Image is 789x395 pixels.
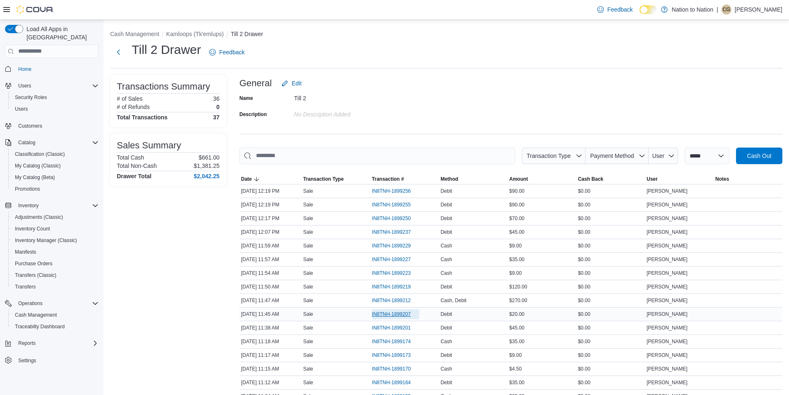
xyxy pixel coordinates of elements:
[303,297,313,304] p: Sale
[576,323,645,333] div: $0.00
[509,270,522,276] span: $9.00
[586,148,649,164] button: Payment Method
[576,186,645,196] div: $0.00
[239,254,302,264] div: [DATE] 11:57 AM
[372,213,419,223] button: IN8TNH-1899250
[372,309,419,319] button: IN8TNH-1899207
[576,241,645,251] div: $0.00
[441,352,452,359] span: Debit
[715,176,729,182] span: Notes
[372,338,411,345] span: IN8TNH-1899174
[8,235,102,246] button: Inventory Manager (Classic)
[441,311,452,317] span: Debit
[15,284,36,290] span: Transfers
[372,297,411,304] span: IN8TNH-1899212
[736,148,782,164] button: Cash Out
[647,311,688,317] span: [PERSON_NAME]
[509,229,525,235] span: $45.00
[509,311,525,317] span: $20.00
[8,258,102,269] button: Purchase Orders
[15,249,36,255] span: Manifests
[219,48,244,56] span: Feedback
[372,254,419,264] button: IN8TNH-1899227
[647,242,688,249] span: [PERSON_NAME]
[303,379,313,386] p: Sale
[372,200,419,210] button: IN8TNH-1899255
[239,200,302,210] div: [DATE] 12:19 PM
[441,176,458,182] span: Method
[12,224,99,234] span: Inventory Count
[647,176,658,182] span: User
[12,172,99,182] span: My Catalog (Beta)
[372,352,411,359] span: IN8TNH-1899173
[372,282,419,292] button: IN8TNH-1899219
[509,176,528,182] span: Amount
[231,31,263,37] button: Till 2 Drawer
[647,352,688,359] span: [PERSON_NAME]
[18,357,36,364] span: Settings
[239,174,302,184] button: Date
[15,214,63,221] span: Adjustments (Classic)
[12,184,43,194] a: Promotions
[372,366,411,372] span: IN8TNH-1899170
[509,379,525,386] span: $35.00
[439,174,508,184] button: Method
[8,92,102,103] button: Security Roles
[372,379,411,386] span: IN8TNH-1899164
[206,44,248,61] a: Feedback
[649,148,678,164] button: User
[578,176,603,182] span: Cash Back
[12,92,50,102] a: Security Roles
[639,5,657,14] input: Dark Mode
[23,25,99,41] span: Load All Apps in [GEOGRAPHIC_DATA]
[647,379,688,386] span: [PERSON_NAME]
[303,242,313,249] p: Sale
[647,284,688,290] span: [PERSON_NAME]
[294,92,405,102] div: Till 2
[15,81,99,91] span: Users
[717,5,718,15] p: |
[576,174,645,184] button: Cash Back
[239,282,302,292] div: [DATE] 11:50 AM
[15,356,39,366] a: Settings
[8,172,102,183] button: My Catalog (Beta)
[372,323,419,333] button: IN8TNH-1899201
[18,82,31,89] span: Users
[12,282,99,292] span: Transfers
[2,63,102,75] button: Home
[526,153,571,159] span: Transaction Type
[303,366,313,372] p: Sale
[647,366,688,372] span: [PERSON_NAME]
[15,162,61,169] span: My Catalog (Classic)
[15,121,46,131] a: Customers
[372,256,411,263] span: IN8TNH-1899227
[647,338,688,345] span: [PERSON_NAME]
[714,174,782,184] button: Notes
[509,201,525,208] span: $90.00
[239,78,272,88] h3: General
[576,282,645,292] div: $0.00
[12,247,99,257] span: Manifests
[213,114,220,121] h4: 37
[508,174,577,184] button: Amount
[110,31,159,37] button: Cash Management
[509,297,527,304] span: $270.00
[239,378,302,388] div: [DATE] 11:12 AM
[18,123,42,129] span: Customers
[15,201,42,211] button: Inventory
[15,298,46,308] button: Operations
[2,137,102,148] button: Catalog
[441,284,452,290] span: Debit
[303,188,313,194] p: Sale
[576,227,645,237] div: $0.00
[12,149,68,159] a: Classification (Classic)
[303,270,313,276] p: Sale
[12,235,80,245] a: Inventory Manager (Classic)
[12,161,64,171] a: My Catalog (Classic)
[117,95,142,102] h6: # of Sales
[8,160,102,172] button: My Catalog (Classic)
[509,325,525,331] span: $45.00
[303,176,344,182] span: Transaction Type
[647,297,688,304] span: [PERSON_NAME]
[15,138,99,148] span: Catalog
